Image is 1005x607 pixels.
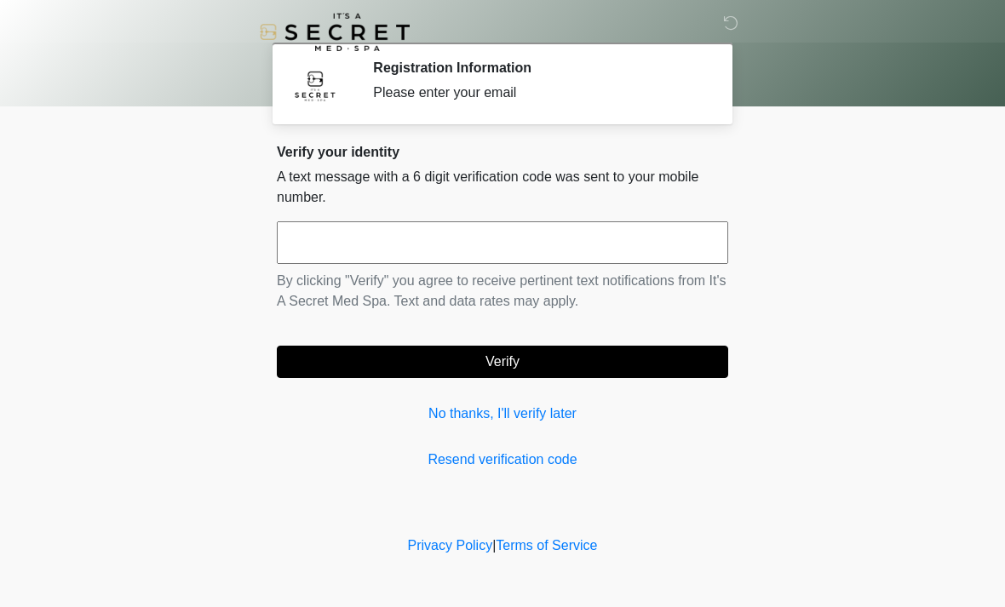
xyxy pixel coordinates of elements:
[277,271,728,312] p: By clicking "Verify" you agree to receive pertinent text notifications from It's A Secret Med Spa...
[492,538,496,553] a: |
[373,83,703,103] div: Please enter your email
[290,60,341,111] img: Agent Avatar
[277,404,728,424] a: No thanks, I'll verify later
[277,450,728,470] a: Resend verification code
[408,538,493,553] a: Privacy Policy
[496,538,597,553] a: Terms of Service
[277,346,728,378] button: Verify
[260,13,410,51] img: It's A Secret Med Spa Logo
[373,60,703,76] h2: Registration Information
[277,144,728,160] h2: Verify your identity
[277,167,728,208] p: A text message with a 6 digit verification code was sent to your mobile number.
